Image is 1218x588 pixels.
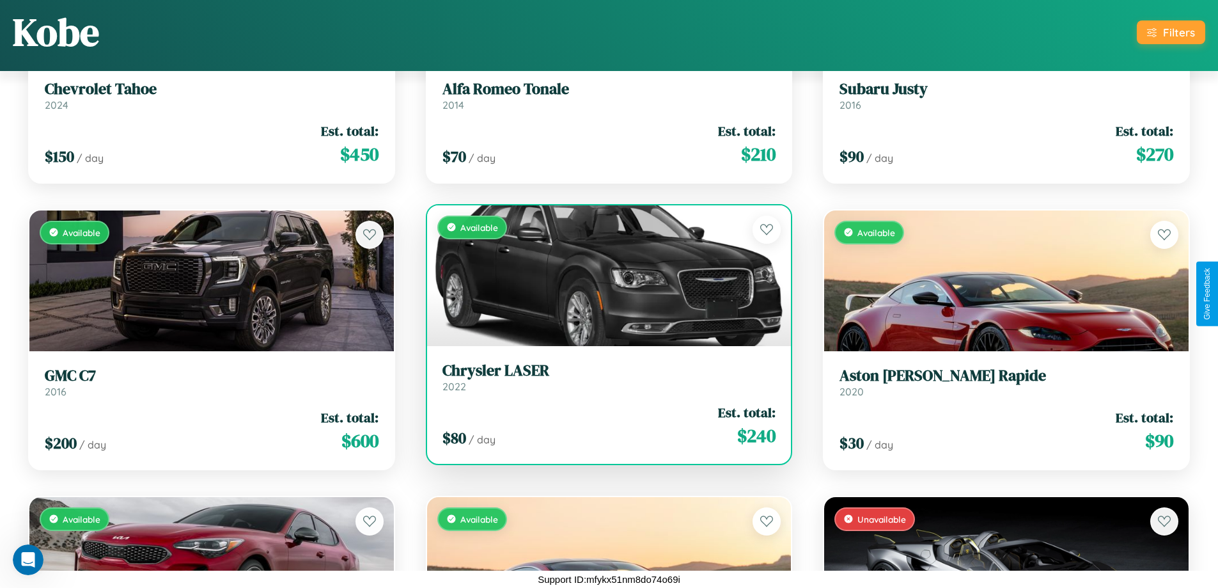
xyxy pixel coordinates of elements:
[79,438,106,451] span: / day
[45,433,77,454] span: $ 200
[460,514,498,525] span: Available
[1137,20,1205,44] button: Filters
[13,544,43,575] iframe: Intercom live chat
[321,122,379,140] span: Est. total:
[442,362,776,380] h3: Chrysler LASER
[538,571,680,588] p: Support ID: mfykx51nm8do74o69i
[442,80,776,111] a: Alfa Romeo Tonale2014
[45,80,379,99] h3: Chevrolet Tahoe
[13,6,99,58] h1: Kobe
[45,99,68,111] span: 2024
[469,433,496,446] span: / day
[741,141,776,167] span: $ 210
[718,122,776,140] span: Est. total:
[442,99,464,111] span: 2014
[340,141,379,167] span: $ 450
[839,367,1173,398] a: Aston [PERSON_NAME] Rapide2020
[839,80,1173,111] a: Subaru Justy2016
[469,152,496,164] span: / day
[442,362,776,393] a: Chrysler LASER2022
[460,222,498,233] span: Available
[77,152,104,164] span: / day
[45,367,379,385] h3: GMC C7
[1136,141,1173,167] span: $ 270
[1163,26,1195,39] div: Filters
[63,514,100,525] span: Available
[737,423,776,449] span: $ 240
[442,146,466,167] span: $ 70
[718,403,776,422] span: Est. total:
[321,408,379,427] span: Est. total:
[63,227,100,238] span: Available
[866,438,893,451] span: / day
[857,227,895,238] span: Available
[839,385,864,398] span: 2020
[1203,268,1212,320] div: Give Feedback
[1116,408,1173,427] span: Est. total:
[857,514,906,525] span: Unavailable
[45,385,66,398] span: 2016
[442,380,466,393] span: 2022
[839,99,861,111] span: 2016
[442,427,466,449] span: $ 80
[45,146,74,167] span: $ 150
[45,80,379,111] a: Chevrolet Tahoe2024
[866,152,893,164] span: / day
[1116,122,1173,140] span: Est. total:
[45,367,379,398] a: GMC C72016
[839,433,864,454] span: $ 30
[341,428,379,454] span: $ 600
[1145,428,1173,454] span: $ 90
[839,146,864,167] span: $ 90
[839,80,1173,99] h3: Subaru Justy
[442,80,776,99] h3: Alfa Romeo Tonale
[839,367,1173,385] h3: Aston [PERSON_NAME] Rapide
